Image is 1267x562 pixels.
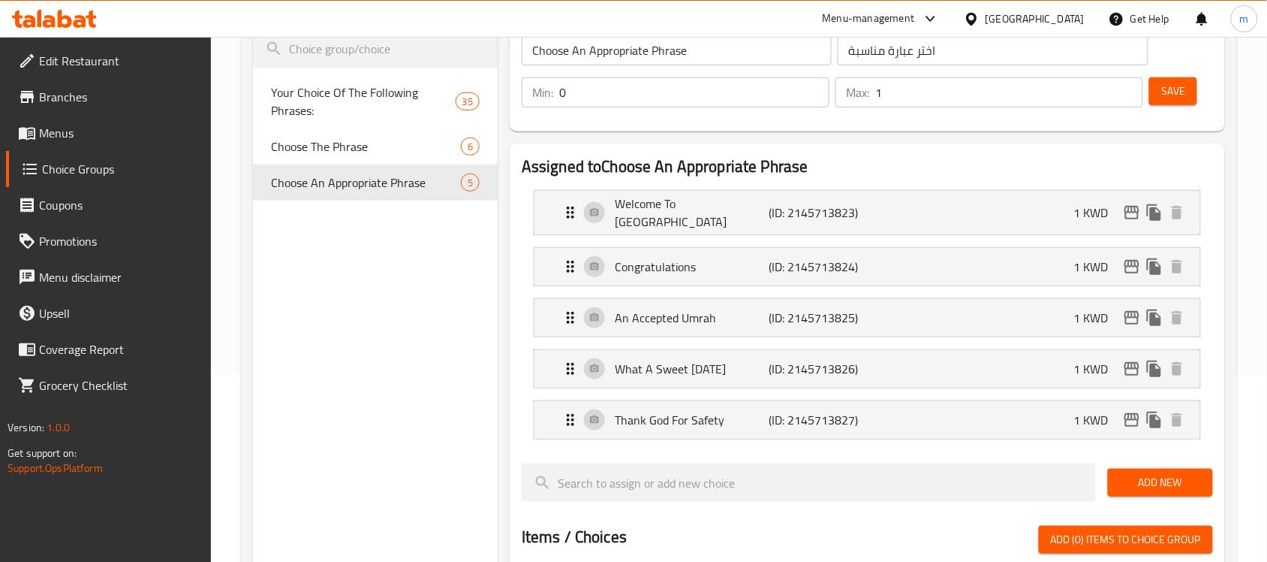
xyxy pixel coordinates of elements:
span: Save [1161,82,1185,101]
span: Get support on: [8,443,77,463]
button: edit [1121,201,1143,224]
p: 1 KWD [1074,204,1121,222]
a: Menu disclaimer [6,259,212,295]
p: (ID: 2145713827) [769,411,871,429]
p: 1 KWD [1074,258,1121,276]
button: duplicate [1143,201,1166,224]
p: 1 KWD [1074,360,1121,378]
a: Promotions [6,223,212,259]
p: 1 KWD [1074,309,1121,327]
div: Expand [534,191,1200,234]
button: duplicate [1143,358,1166,380]
span: 1.0.0 [47,418,70,437]
a: Edit Restaurant [6,43,212,79]
button: delete [1166,307,1188,329]
span: Menus [39,124,200,142]
p: Congratulations [615,258,769,276]
span: Your Choice Of The Following Phrases: [271,83,455,119]
div: Expand [534,299,1200,337]
span: Branches [39,88,200,106]
li: Expand [522,343,1213,394]
div: Your Choice Of The Following Phrases:35 [253,74,498,128]
span: Choose An Appropriate Phrase [271,174,461,192]
button: edit [1121,307,1143,329]
span: Upsell [39,304,200,322]
span: Choose The Phrase [271,137,461,156]
a: Upsell [6,295,212,331]
button: duplicate [1143,307,1166,329]
h2: Assigned to Choose An Appropriate Phrase [522,156,1213,178]
li: Expand [522,394,1213,446]
div: Choose An Appropriate Phrase5 [253,165,498,201]
button: delete [1166,255,1188,278]
p: What A Sweet [DATE] [615,360,769,378]
input: search [253,30,498,68]
p: (ID: 2145713824) [769,258,871,276]
a: Support.OpsPlatform [8,458,103,478]
button: delete [1166,358,1188,380]
p: 1 KWD [1074,411,1121,429]
span: Coverage Report [39,340,200,358]
a: Choice Groups [6,151,212,187]
li: Expand [522,184,1213,241]
a: Menus [6,115,212,151]
h2: Items / Choices [522,526,627,548]
button: edit [1121,255,1143,278]
span: Add (0) items to choice group [1051,530,1201,549]
p: Thank God For Safety [615,411,769,429]
a: Coverage Report [6,331,212,367]
input: search [522,464,1096,502]
span: Coupons [39,196,200,214]
span: Edit Restaurant [39,52,200,70]
span: Menu disclaimer [39,268,200,286]
span: 35 [456,95,479,109]
button: duplicate [1143,255,1166,278]
li: Expand [522,241,1213,292]
a: Grocery Checklist [6,367,212,403]
button: Add New [1108,469,1213,497]
a: Branches [6,79,212,115]
p: Welcome To [GEOGRAPHIC_DATA] [615,195,769,231]
button: delete [1166,201,1188,224]
p: (ID: 2145713826) [769,360,871,378]
span: Version: [8,418,44,437]
div: Menu-management [823,10,915,28]
p: Min: [532,83,553,101]
div: Expand [534,350,1200,388]
button: Save [1149,77,1197,105]
button: Add (0) items to choice group [1039,526,1213,554]
div: Choose The Phrase6 [253,128,498,165]
div: Expand [534,248,1200,286]
p: An Accepted Umrah [615,309,769,327]
span: Grocery Checklist [39,376,200,394]
span: Choice Groups [42,160,200,178]
p: (ID: 2145713823) [769,204,871,222]
span: Promotions [39,232,200,250]
li: Expand [522,292,1213,343]
span: 5 [462,176,479,190]
div: [GEOGRAPHIC_DATA] [986,11,1085,27]
div: Expand [534,401,1200,439]
div: Choices [461,137,480,156]
button: edit [1121,409,1143,431]
button: edit [1121,358,1143,380]
p: Max: [846,83,869,101]
span: m [1240,11,1249,27]
span: Add New [1120,473,1201,492]
div: Choices [456,92,480,110]
a: Coupons [6,187,212,223]
p: (ID: 2145713825) [769,309,871,327]
button: delete [1166,409,1188,431]
span: 6 [462,140,479,154]
button: duplicate [1143,409,1166,431]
